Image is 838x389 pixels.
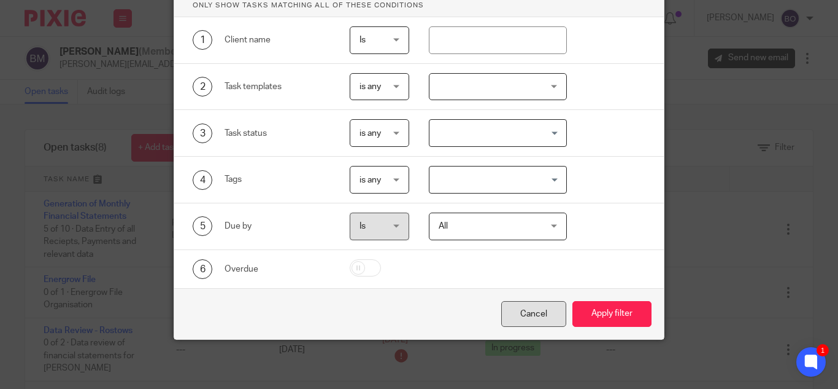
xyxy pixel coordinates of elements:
[193,259,212,279] div: 6
[193,77,212,96] div: 2
[431,169,559,191] input: Search for option
[193,216,212,236] div: 5
[439,222,448,230] span: All
[225,34,331,46] div: Client name
[359,36,366,44] span: Is
[193,30,212,50] div: 1
[359,82,381,91] span: is any
[225,127,331,139] div: Task status
[359,129,381,138] span: is any
[225,263,331,275] div: Overdue
[225,81,331,93] div: Task templates
[193,170,212,190] div: 4
[225,220,331,232] div: Due by
[359,222,366,230] span: Is
[429,166,567,194] div: Search for option
[431,122,559,144] input: Search for option
[193,124,212,143] div: 3
[501,301,566,328] div: Close this dialog window
[359,176,381,184] span: is any
[429,119,567,147] div: Search for option
[225,173,331,186] div: Tags
[817,344,829,356] div: 1
[572,301,652,328] button: Apply filter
